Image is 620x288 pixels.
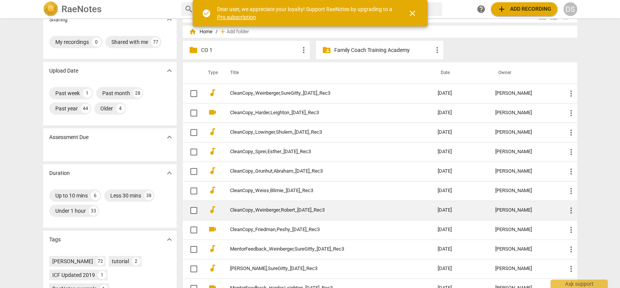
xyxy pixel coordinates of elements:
[567,128,576,137] span: more_vert
[164,131,175,143] button: Show more
[208,88,217,97] span: audiotrack
[112,257,129,265] div: tutorial
[551,280,608,288] div: Ask support
[43,2,58,17] img: Logo
[61,4,101,15] h2: RaeNotes
[477,5,486,14] span: help
[567,89,576,98] span: more_vert
[299,45,308,55] span: more_vert
[208,127,217,136] span: audiotrack
[83,89,92,98] div: 1
[43,2,175,17] a: LogoRaeNotes
[217,5,394,21] div: Dear user, we appreciate your loyalty! Support RaeNotes by upgrading to a
[567,206,576,215] span: more_vert
[55,89,80,97] div: Past week
[432,239,489,259] td: [DATE]
[219,28,227,36] span: add
[489,62,560,84] th: Owner
[433,45,442,55] span: more_vert
[432,201,489,220] td: [DATE]
[491,2,557,16] button: Upload
[495,188,554,194] div: [PERSON_NAME]
[132,257,140,265] div: 2
[92,37,101,47] div: 0
[230,207,410,213] a: CleanCopy_Weinberger,Robert_[DATE]_Rec3
[189,28,196,36] span: home
[495,266,554,272] div: [PERSON_NAME]
[49,169,70,177] p: Duration
[230,246,410,252] a: MentorFeedback_Weinberger,SureGitty_[DATE]_Rec3
[495,207,554,213] div: [PERSON_NAME]
[432,123,489,142] td: [DATE]
[432,181,489,201] td: [DATE]
[164,167,175,179] button: Show more
[201,46,300,54] p: CO 1
[102,89,130,97] div: Past month
[230,149,410,155] a: CleanCopy_Sprei,Esther_[DATE]_Rec3
[133,89,142,98] div: 28
[432,62,489,84] th: Date
[208,225,217,234] span: videocam
[432,220,489,239] td: [DATE]
[208,147,217,156] span: audiotrack
[164,14,175,25] button: Show more
[55,192,88,199] div: Up to 10 mins
[81,104,90,113] div: 44
[495,91,554,96] div: [PERSON_NAME]
[164,65,175,76] button: Show more
[567,186,576,196] span: more_vert
[474,2,488,16] a: Help
[227,29,249,35] span: Add folder
[89,206,98,215] div: 33
[432,142,489,162] td: [DATE]
[165,15,174,24] span: expand_more
[567,147,576,157] span: more_vert
[408,9,417,18] span: close
[495,227,554,233] div: [PERSON_NAME]
[495,246,554,252] div: [PERSON_NAME]
[497,5,506,14] span: add
[334,46,433,54] p: Family Coach Training Academy
[52,271,95,279] div: ICF Updated 2019
[217,14,256,20] a: Pro subscription
[208,166,217,175] span: audiotrack
[230,91,410,96] a: CleanCopy_Weinberger,SureGitty_[DATE]_Rec3
[322,45,331,55] span: folder_shared
[164,234,175,245] button: Show more
[49,16,68,24] p: Sharing
[230,188,410,194] a: CleanCopy_Weiss,Blimie_[DATE]_Rec3
[151,37,160,47] div: 77
[55,38,89,46] div: My recordings
[208,244,217,253] span: audiotrack
[49,236,61,244] p: Tags
[230,266,410,272] a: [PERSON_NAME],SureGitty_[DATE]_Rec3
[96,257,105,265] div: 72
[184,5,193,14] span: search
[202,62,221,84] th: Type
[144,191,153,200] div: 38
[567,245,576,254] span: more_vert
[221,62,432,84] th: Title
[202,9,211,18] span: check_circle
[567,108,576,118] span: more_vert
[567,264,576,273] span: more_vert
[208,108,217,117] span: videocam
[208,264,217,273] span: audiotrack
[55,105,78,112] div: Past year
[495,129,554,135] div: [PERSON_NAME]
[564,2,577,16] button: DS
[165,133,174,142] span: expand_more
[116,104,125,113] div: 4
[230,129,410,135] a: CleanCopy_Lowinger,Shulem_[DATE]_Rec3
[495,168,554,174] div: [PERSON_NAME]
[208,205,217,214] span: audiotrack
[91,191,100,200] div: 6
[52,257,93,265] div: [PERSON_NAME]
[110,192,141,199] div: Less 30 mins
[111,38,148,46] div: Shared with me
[165,168,174,178] span: expand_more
[432,259,489,278] td: [DATE]
[216,29,217,35] span: /
[567,167,576,176] span: more_vert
